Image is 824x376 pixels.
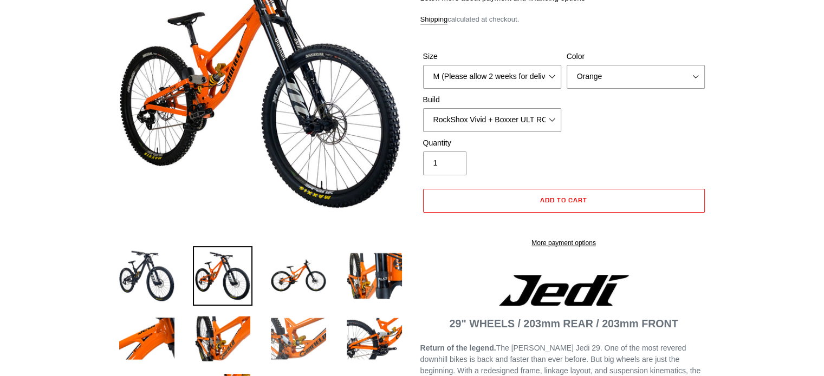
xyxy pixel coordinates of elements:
[269,246,328,306] img: Load image into Gallery viewer, JEDI 29 - Complete Bike
[345,309,404,368] img: Load image into Gallery viewer, JEDI 29 - Complete Bike
[269,309,328,368] img: Load image into Gallery viewer, JEDI 29 - Complete Bike
[345,246,404,306] img: Load image into Gallery viewer, JEDI 29 - Complete Bike
[423,51,561,62] label: Size
[117,246,177,306] img: Load image into Gallery viewer, JEDI 29 - Complete Bike
[420,14,708,25] div: calculated at checkout.
[420,344,496,352] strong: Return of the legend.
[450,318,678,329] strong: 29" WHEELS / 203mm REAR / 203mm FRONT
[423,94,561,105] label: Build
[420,15,448,24] a: Shipping
[117,309,177,368] img: Load image into Gallery viewer, JEDI 29 - Complete Bike
[567,51,705,62] label: Color
[423,189,705,213] button: Add to cart
[540,196,587,204] span: Add to cart
[423,238,705,248] a: More payment options
[193,246,252,306] img: Load image into Gallery viewer, JEDI 29 - Complete Bike
[423,137,561,149] label: Quantity
[499,275,629,306] img: Jedi Logo
[193,309,252,368] img: Load image into Gallery viewer, JEDI 29 - Complete Bike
